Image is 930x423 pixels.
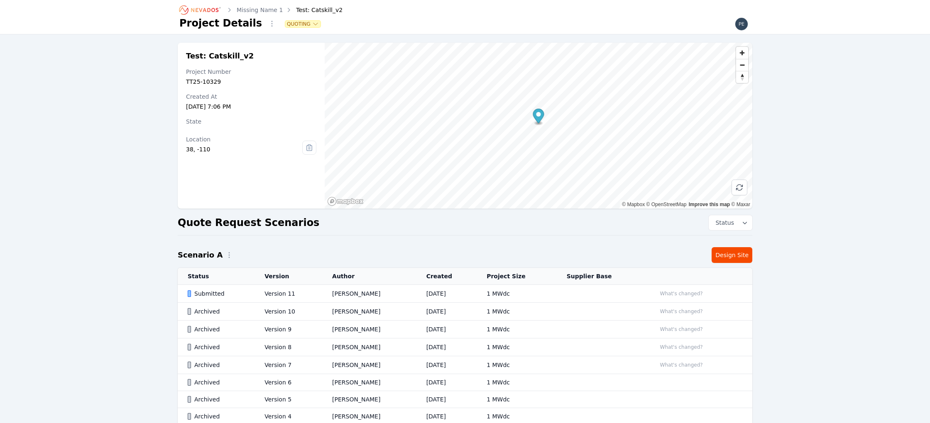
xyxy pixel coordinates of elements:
td: 1 MWdc [477,338,557,356]
div: Archived [188,307,250,316]
div: Archived [188,378,250,387]
div: Project Number [186,68,316,76]
td: [PERSON_NAME] [322,374,416,391]
div: Submitted [188,289,250,298]
a: Mapbox homepage [327,197,364,206]
a: Improve this map [689,202,730,207]
td: [PERSON_NAME] [322,303,416,321]
th: Author [322,268,416,285]
td: [DATE] [416,285,477,303]
div: [DATE] 7:06 PM [186,102,316,111]
td: 1 MWdc [477,285,557,303]
td: [DATE] [416,338,477,356]
div: Archived [188,361,250,369]
td: [PERSON_NAME] [322,285,416,303]
div: Archived [188,412,250,421]
td: Version 11 [255,285,322,303]
button: Reset bearing to north [736,71,748,83]
h1: Project Details [179,17,262,30]
canvas: Map [325,43,752,209]
a: Maxar [731,202,750,207]
tr: ArchivedVersion 9[PERSON_NAME][DATE]1 MWdcWhat's changed? [178,321,752,338]
tr: ArchivedVersion 6[PERSON_NAME][DATE]1 MWdc [178,374,752,391]
th: Supplier Base [557,268,646,285]
h2: Scenario A [178,249,223,261]
tr: ArchivedVersion 5[PERSON_NAME][DATE]1 MWdc [178,391,752,408]
td: Version 8 [255,338,322,356]
tr: ArchivedVersion 10[PERSON_NAME][DATE]1 MWdcWhat's changed? [178,303,752,321]
a: Mapbox [622,202,645,207]
a: Design Site [712,247,752,263]
td: Version 10 [255,303,322,321]
button: What's changed? [656,325,707,334]
td: Version 6 [255,374,322,391]
td: 1 MWdc [477,321,557,338]
span: Status [712,219,734,227]
td: [DATE] [416,356,477,374]
h2: Quote Request Scenarios [178,216,319,229]
button: Zoom out [736,59,748,71]
td: Version 7 [255,356,322,374]
button: What's changed? [656,289,707,298]
td: Version 9 [255,321,322,338]
th: Created [416,268,477,285]
tr: ArchivedVersion 8[PERSON_NAME][DATE]1 MWdcWhat's changed? [178,338,752,356]
div: Archived [188,343,250,351]
div: 38, -110 [186,145,302,153]
button: What's changed? [656,360,707,370]
th: Version [255,268,322,285]
td: 1 MWdc [477,374,557,391]
th: Project Size [477,268,557,285]
td: [DATE] [416,374,477,391]
div: Location [186,135,302,143]
tr: ArchivedVersion 7[PERSON_NAME][DATE]1 MWdcWhat's changed? [178,356,752,374]
nav: Breadcrumb [179,3,343,17]
button: Zoom in [736,47,748,59]
td: [DATE] [416,303,477,321]
h2: Test: Catskill_v2 [186,51,316,61]
td: [DATE] [416,321,477,338]
td: [PERSON_NAME] [322,391,416,408]
button: Quoting [285,21,321,27]
div: State [186,117,316,126]
button: What's changed? [656,343,707,352]
td: [PERSON_NAME] [322,356,416,374]
td: 1 MWdc [477,356,557,374]
div: Created At [186,92,316,101]
td: [DATE] [416,391,477,408]
div: Archived [188,395,250,404]
img: peter@zentered.co [735,17,748,31]
div: Archived [188,325,250,333]
button: What's changed? [656,307,707,316]
div: Map marker [533,109,544,126]
td: [PERSON_NAME] [322,338,416,356]
div: TT25-10329 [186,78,316,86]
a: OpenStreetMap [646,202,687,207]
td: 1 MWdc [477,391,557,408]
tr: SubmittedVersion 11[PERSON_NAME][DATE]1 MWdcWhat's changed? [178,285,752,303]
td: [PERSON_NAME] [322,321,416,338]
button: Status [709,215,752,230]
td: Version 5 [255,391,322,408]
td: 1 MWdc [477,303,557,321]
div: Test: Catskill_v2 [284,6,343,14]
a: Missing Name 1 [237,6,283,14]
th: Status [178,268,255,285]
